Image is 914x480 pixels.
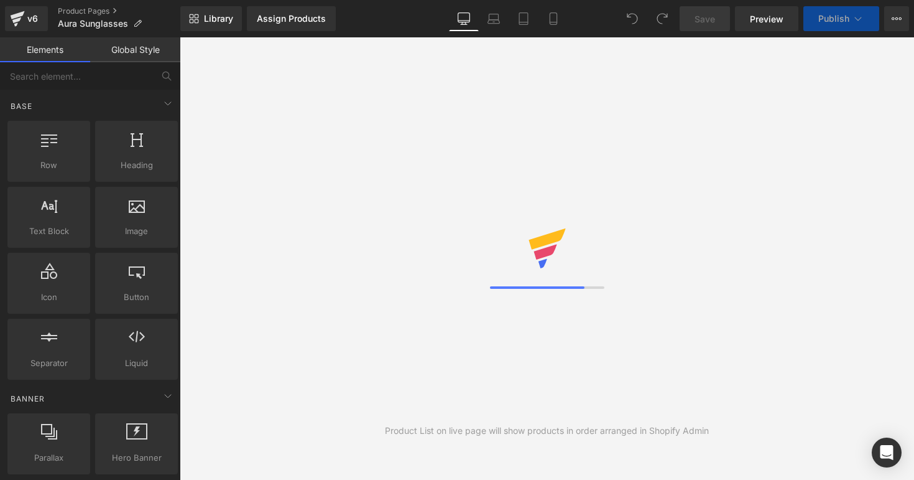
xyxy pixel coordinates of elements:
span: Banner [9,393,46,405]
a: Mobile [538,6,568,31]
span: Liquid [99,357,174,370]
button: Publish [803,6,879,31]
button: Redo [650,6,675,31]
span: Separator [11,357,86,370]
span: Library [204,13,233,24]
div: Product List on live page will show products in order arranged in Shopify Admin [385,424,709,438]
span: Publish [818,14,849,24]
span: Hero Banner [99,451,174,464]
span: Preview [750,12,783,26]
span: Parallax [11,451,86,464]
button: More [884,6,909,31]
a: New Library [180,6,242,31]
div: Assign Products [257,14,326,24]
span: Text Block [11,225,86,238]
a: Tablet [509,6,538,31]
a: Desktop [449,6,479,31]
a: Preview [735,6,798,31]
div: Open Intercom Messenger [872,438,902,468]
a: v6 [5,6,48,31]
span: Save [695,12,715,26]
button: Undo [620,6,645,31]
a: Product Pages [58,6,180,16]
span: Row [11,159,86,172]
span: Aura Sunglasses [58,19,128,29]
span: Image [99,225,174,238]
a: Global Style [90,37,180,62]
span: Icon [11,291,86,304]
span: Heading [99,159,174,172]
div: v6 [25,11,40,27]
span: Base [9,100,34,112]
a: Laptop [479,6,509,31]
span: Button [99,291,174,304]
